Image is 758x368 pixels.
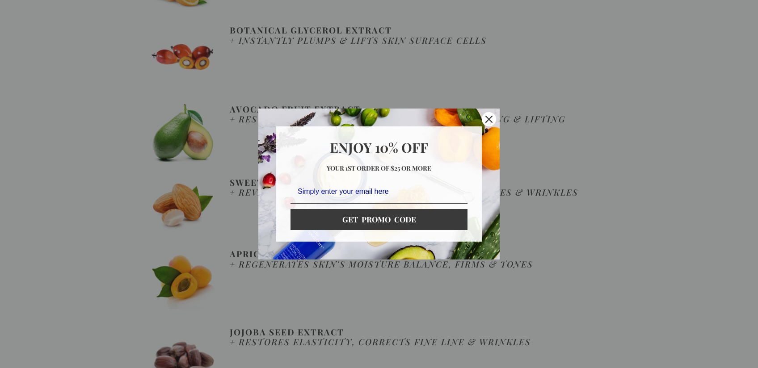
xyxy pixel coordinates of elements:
button: Close [478,109,500,130]
strong: Enjoy 10% OFF [330,138,428,156]
input: Email field [291,180,467,204]
svg: close icon [485,116,493,123]
button: GET PROMO CODE [291,209,467,230]
strong: Your 1st order of $25 or more [327,164,431,172]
